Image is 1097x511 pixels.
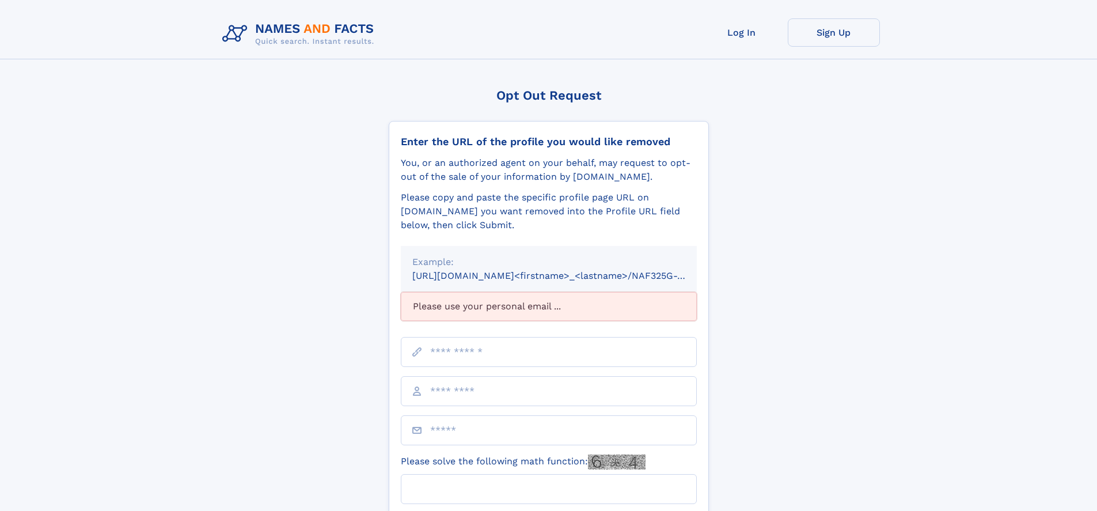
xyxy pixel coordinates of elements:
a: Sign Up [788,18,880,47]
div: Example: [412,255,685,269]
div: You, or an authorized agent on your behalf, may request to opt-out of the sale of your informatio... [401,156,697,184]
div: Please copy and paste the specific profile page URL on [DOMAIN_NAME] you want removed into the Pr... [401,191,697,232]
small: [URL][DOMAIN_NAME]<firstname>_<lastname>/NAF325G-xxxxxxxx [412,270,719,281]
div: Please use your personal email ... [401,292,697,321]
div: Enter the URL of the profile you would like removed [401,135,697,148]
a: Log In [696,18,788,47]
img: Logo Names and Facts [218,18,384,50]
div: Opt Out Request [389,88,709,103]
label: Please solve the following math function: [401,455,646,470]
